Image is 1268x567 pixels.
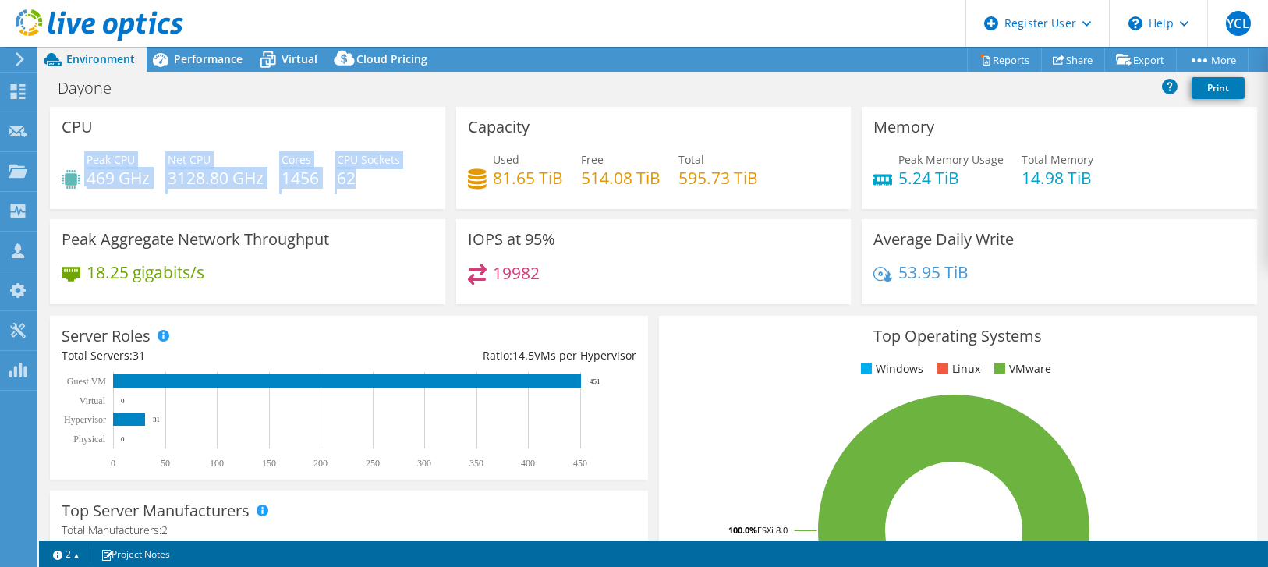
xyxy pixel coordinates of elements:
h4: 3128.80 GHz [168,169,264,186]
text: 0 [121,435,125,443]
span: Peak Memory Usage [898,152,1004,167]
h4: 5.24 TiB [898,169,1004,186]
span: Cores [282,152,311,167]
div: Ratio: VMs per Hypervisor [349,347,636,364]
h3: Capacity [468,119,530,136]
a: Export [1104,48,1177,72]
span: Used [493,152,519,167]
svg: \n [1128,16,1142,30]
text: 0 [111,458,115,469]
text: 0 [121,397,125,405]
text: 50 [161,458,170,469]
text: Hypervisor [64,414,106,425]
h3: Top Server Manufacturers [62,502,250,519]
span: Performance [174,51,243,66]
span: YCL [1226,11,1251,36]
h3: Memory [873,119,934,136]
span: Virtual [282,51,317,66]
text: Physical [73,434,105,445]
h4: 19982 [493,264,540,282]
h4: 81.65 TiB [493,169,563,186]
span: Cloud Pricing [356,51,427,66]
span: 14.5 [512,348,534,363]
li: Linux [933,360,980,377]
h4: 14.98 TiB [1022,169,1093,186]
text: 200 [313,458,328,469]
tspan: 100.0% [728,524,757,536]
h4: 595.73 TiB [678,169,758,186]
text: 450 [573,458,587,469]
text: 250 [366,458,380,469]
span: 2 [161,523,168,537]
a: Project Notes [90,544,181,564]
h1: Dayone [51,80,136,97]
a: Share [1041,48,1105,72]
text: 31 [153,416,160,423]
h4: 53.95 TiB [898,264,969,281]
h3: Average Daily Write [873,231,1014,248]
text: Virtual [80,395,106,406]
h3: IOPS at 95% [468,231,555,248]
h4: 1456 [282,169,319,186]
li: Windows [857,360,923,377]
text: 100 [210,458,224,469]
text: 451 [590,377,600,385]
h4: 514.08 TiB [581,169,661,186]
span: Total [678,152,704,167]
h3: CPU [62,119,93,136]
text: 150 [262,458,276,469]
a: More [1176,48,1249,72]
tspan: ESXi 8.0 [757,524,788,536]
text: 350 [469,458,483,469]
h3: Top Operating Systems [671,328,1245,345]
div: Total Servers: [62,347,349,364]
a: 2 [42,544,90,564]
h4: 469 GHz [87,169,150,186]
h4: 62 [337,169,400,186]
h3: Peak Aggregate Network Throughput [62,231,329,248]
text: 400 [521,458,535,469]
a: Reports [967,48,1042,72]
span: Total Memory [1022,152,1093,167]
a: Print [1192,77,1245,99]
text: 300 [417,458,431,469]
span: Net CPU [168,152,211,167]
span: Peak CPU [87,152,135,167]
span: Environment [66,51,135,66]
text: Guest VM [67,376,106,387]
h3: Server Roles [62,328,151,345]
li: VMware [990,360,1051,377]
span: 31 [133,348,145,363]
h4: Total Manufacturers: [62,522,636,539]
span: Free [581,152,604,167]
h4: 18.25 gigabits/s [87,264,204,281]
span: CPU Sockets [337,152,400,167]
